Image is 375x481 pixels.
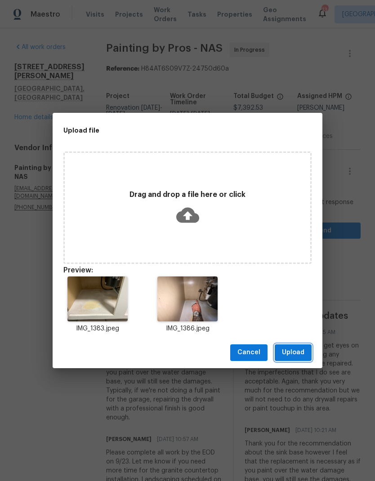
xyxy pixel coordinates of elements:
[230,344,268,361] button: Cancel
[157,276,217,321] img: Z
[65,190,310,200] p: Drag and drop a file here or click
[63,125,271,135] h2: Upload file
[63,324,132,334] p: IMG_1383.jpeg
[275,344,312,361] button: Upload
[237,347,260,358] span: Cancel
[153,324,222,334] p: IMG_1386.jpeg
[282,347,304,358] span: Upload
[67,276,127,321] img: Z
